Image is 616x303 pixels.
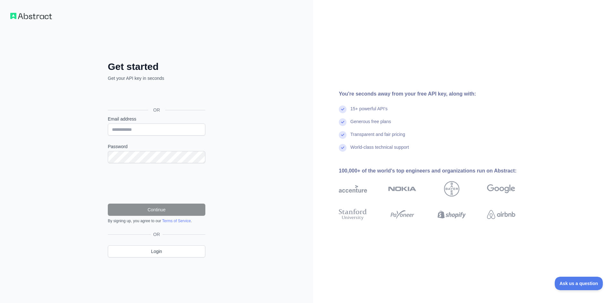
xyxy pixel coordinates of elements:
img: Workflow [10,13,52,19]
h2: Get started [108,61,205,72]
img: nokia [388,181,416,197]
a: Terms of Service [162,219,191,223]
img: check mark [339,131,346,139]
img: accenture [339,181,367,197]
img: check mark [339,118,346,126]
iframe: Sign in with Google Button [105,88,207,103]
div: 15+ powerful API's [350,105,388,118]
img: shopify [438,207,466,222]
div: By signing up, you agree to our . [108,218,205,223]
div: You're seconds away from your free API key, along with: [339,90,536,98]
div: World-class technical support [350,144,409,157]
img: google [487,181,515,197]
button: Continue [108,204,205,216]
span: OR [148,107,165,113]
img: airbnb [487,207,515,222]
img: bayer [444,181,459,197]
div: Generous free plans [350,118,391,131]
label: Password [108,143,205,150]
iframe: Toggle Customer Support [555,277,603,290]
img: stanford university [339,207,367,222]
div: 100,000+ of the world's top engineers and organizations run on Abstract: [339,167,536,175]
label: Email address [108,116,205,122]
a: Login [108,245,205,257]
iframe: reCAPTCHA [108,171,205,196]
img: check mark [339,105,346,113]
img: check mark [339,144,346,152]
img: payoneer [388,207,416,222]
div: Transparent and fair pricing [350,131,405,144]
p: Get your API key in seconds [108,75,205,81]
span: OR [151,231,163,238]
